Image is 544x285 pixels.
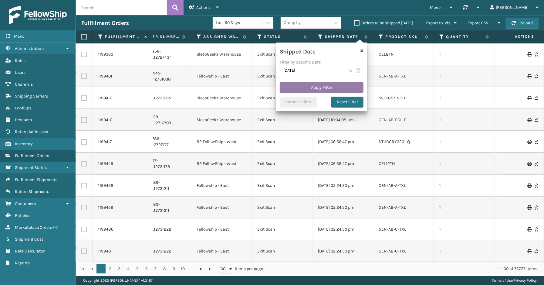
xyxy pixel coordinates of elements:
[96,264,106,273] a: 1
[434,131,495,153] td: 1
[136,201,185,214] a: 111-6351689-0624242.12731211
[81,19,129,27] h3: Fulfillment Orders
[191,153,252,175] td: B2 FellowShip - West
[280,82,363,93] button: Apply Filter
[15,225,52,230] span: Marketplace Orders
[136,136,185,148] a: 111-8360789-1361809.12727177
[188,264,197,273] a: ...
[15,141,33,146] span: Inventory
[272,266,537,272] div: 1 - 100 of 76737 items
[434,218,495,240] td: 1
[492,276,537,285] div: |
[252,175,313,197] td: Exit Scan
[379,52,394,57] a: CEL8TN
[15,117,32,122] span: Products
[379,249,406,254] a: GEN-AB-C-TXL
[98,161,113,167] a: 1199449
[535,118,538,122] i: Never Shipped
[535,249,538,253] i: Never Shipped
[434,43,495,65] td: 1
[124,264,133,273] a: 4
[535,184,538,188] i: Never Shipped
[196,5,211,10] span: Actions
[15,177,57,182] span: Fulfillment Shipments
[379,95,405,101] a: SSLEGS7INCH
[514,278,537,283] a: Privacy Policy
[98,73,112,79] a: 1199401
[313,197,373,218] td: [DATE] 02:24:50 pm
[169,264,178,273] a: 9
[252,197,313,218] td: Exit Scan
[216,20,263,26] div: Last 90 Days
[191,218,252,240] td: Fellowship - East
[206,264,215,273] a: Go to the last page
[142,264,151,273] a: 6
[434,175,495,197] td: 1
[535,140,538,144] i: Never Shipped
[98,204,113,211] a: 1199459
[15,105,31,111] span: Lookups
[15,94,48,99] span: Shipping Carriers
[219,264,263,273] span: items per page
[313,175,373,197] td: [DATE] 02:24:50 pm
[379,183,406,188] a: GEN-AB-A-TXL
[98,51,113,57] a: 1199360
[331,97,363,108] button: Reset Filter
[15,70,25,75] span: Users
[434,240,495,262] td: 1
[535,52,538,57] i: Never Shipped
[53,225,59,230] span: ( 4 )
[379,161,395,166] a: CEL12TN
[191,87,252,109] td: SleepGeekz Warehouse
[199,266,204,271] span: Go to the next page
[313,218,373,240] td: [DATE] 02:24:50 pm
[434,109,495,131] td: 1
[191,131,252,153] td: B2 FellowShip - West
[136,48,185,60] a: 111-0334856-8246637.12727431
[143,34,179,39] label: Order Number
[15,189,49,194] span: Return Shipments
[15,129,48,134] span: Return Addresses
[280,97,317,108] button: Remove Filter
[264,34,301,39] label: Status
[105,34,141,39] label: Fulfillment Order Id
[434,65,495,87] td: 1
[252,65,313,87] td: Exit Scan
[280,65,363,76] input: MM/DD/YYYY
[136,180,185,192] a: 111-6351689-0624242.12731211
[535,74,538,78] i: Never Shipped
[527,52,531,57] i: Print Label
[506,18,539,29] button: Reload
[379,74,406,79] a: GEN-AB-A-TXL
[14,34,25,39] span: Menu
[98,139,112,145] a: 1199417
[208,266,213,271] span: Go to the last page
[15,153,49,158] span: Fulfillment Orders
[15,260,30,266] span: Reports
[15,82,33,87] span: Channels
[252,87,313,109] td: Exit Scan
[313,109,373,131] td: [DATE] 10:04:08 am
[379,205,406,210] a: GEN-AB-A-TXL
[160,264,169,273] a: 8
[15,213,30,218] span: Batches
[252,109,313,131] td: Exit Scan
[426,20,450,26] span: Export to .xls
[15,201,36,206] span: Containers
[219,266,228,272] span: 100
[191,175,252,197] td: Fellowship - East
[252,131,313,153] td: Exit Scan
[136,158,185,170] a: 113-1947117-7588247.12731178
[313,153,373,175] td: [DATE] 06:56:47 pm
[527,184,531,188] i: Print Label
[136,226,171,232] a: SS30636.12731222
[379,117,406,122] a: GEN-AB-ECL-F
[252,218,313,240] td: Exit Scan
[379,139,410,144] a: DTHBGRY2201-Q
[492,278,513,283] a: Terms of Use
[197,264,206,273] a: Go to the next page
[535,227,538,232] i: Never Shipped
[527,96,531,100] i: Print Label
[15,249,45,254] span: Rate Calculator
[252,240,313,262] td: Exit Scan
